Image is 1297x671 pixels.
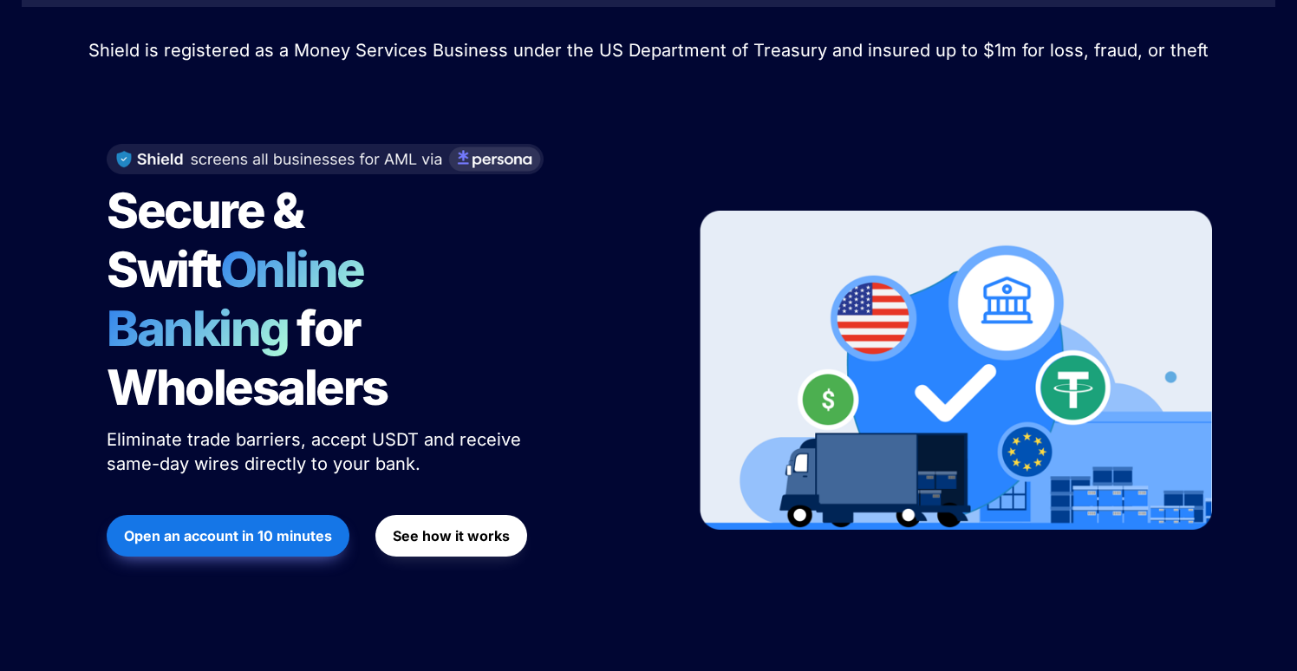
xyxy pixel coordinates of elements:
button: See how it works [375,515,527,557]
strong: Open an account in 10 minutes [124,527,332,544]
a: See how it works [375,506,527,565]
span: Shield is registered as a Money Services Business under the US Department of Treasury and insured... [88,40,1209,61]
span: Eliminate trade barriers, accept USDT and receive same-day wires directly to your bank. [107,429,526,474]
strong: See how it works [393,527,510,544]
span: Secure & Swift [107,181,311,299]
a: Open an account in 10 minutes [107,506,349,565]
span: Online Banking [107,240,381,358]
button: Open an account in 10 minutes [107,515,349,557]
span: for Wholesalers [107,299,388,417]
